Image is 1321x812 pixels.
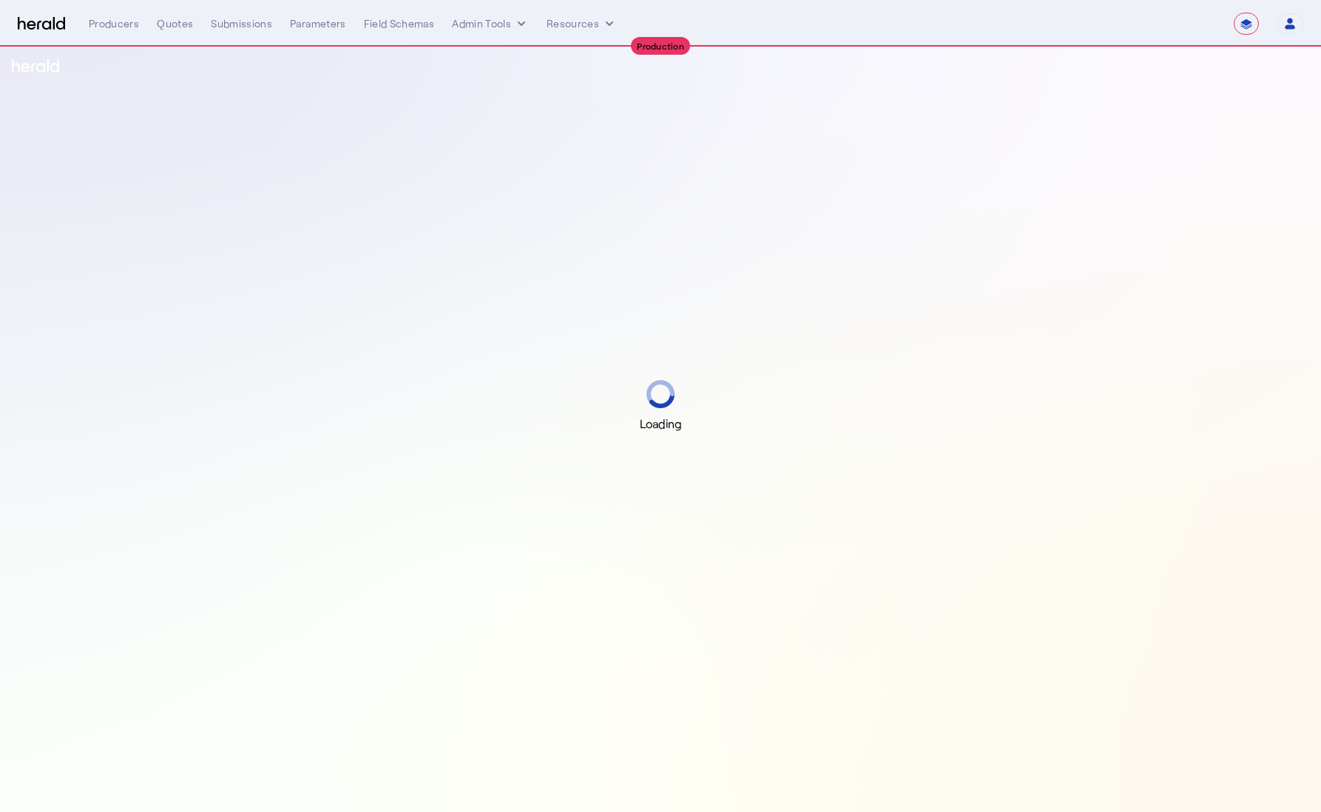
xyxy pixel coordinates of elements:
[157,16,193,31] div: Quotes
[631,37,690,55] div: Production
[290,16,346,31] div: Parameters
[452,16,529,31] button: internal dropdown menu
[89,16,139,31] div: Producers
[211,16,272,31] div: Submissions
[18,17,65,31] img: Herald Logo
[547,16,617,31] button: Resources dropdown menu
[364,16,435,31] div: Field Schemas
